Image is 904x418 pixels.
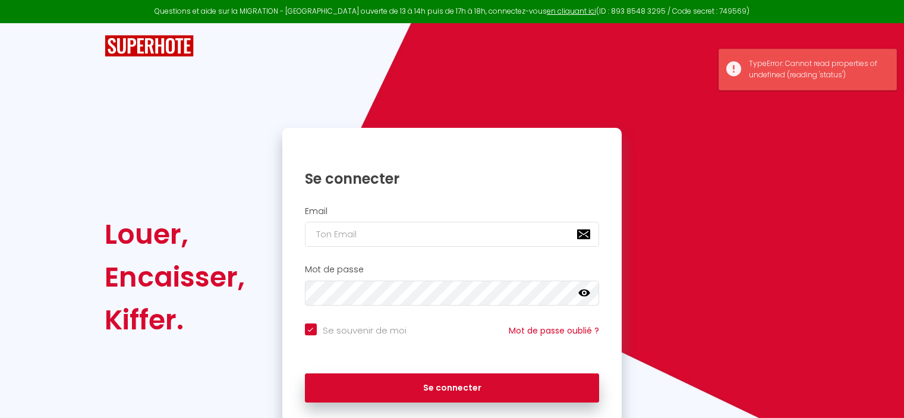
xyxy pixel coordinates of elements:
a: Mot de passe oublié ? [509,325,599,337]
h2: Mot de passe [305,265,600,275]
h2: Email [305,206,600,216]
div: Kiffer. [105,298,245,341]
div: Louer, [105,213,245,256]
img: SuperHote logo [105,35,194,57]
input: Ton Email [305,222,600,247]
button: Se connecter [305,373,600,403]
a: en cliquant ici [547,6,596,16]
div: Encaisser, [105,256,245,298]
h1: Se connecter [305,169,600,188]
div: TypeError: Cannot read properties of undefined (reading 'status') [749,58,884,81]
